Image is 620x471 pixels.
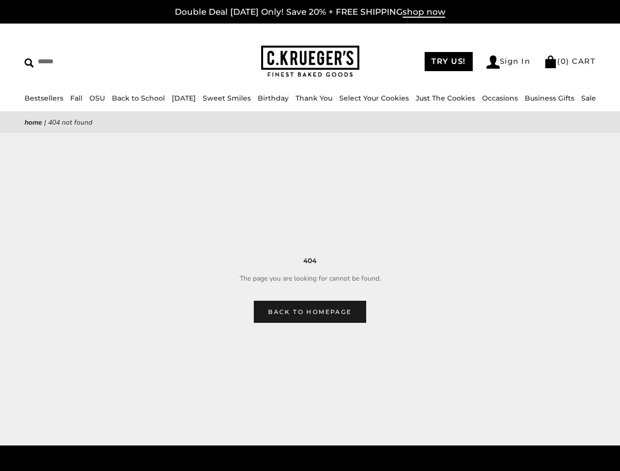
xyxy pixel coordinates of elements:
span: 404 Not Found [48,118,92,127]
img: C.KRUEGER'S [261,46,359,78]
a: Double Deal [DATE] Only! Save 20% + FREE SHIPPINGshop now [175,7,445,18]
img: Bag [544,55,557,68]
span: | [44,118,46,127]
img: Account [486,55,500,69]
a: Back to homepage [254,301,366,323]
a: (0) CART [544,56,595,66]
a: Business Gifts [525,94,574,103]
a: Occasions [482,94,518,103]
a: Just The Cookies [416,94,475,103]
a: Sign In [486,55,531,69]
a: OSU [89,94,105,103]
a: TRY US! [425,52,473,71]
input: Search [25,54,155,69]
p: The page you are looking for cannot be found. [39,273,581,284]
img: Search [25,58,34,68]
span: shop now [403,7,445,18]
a: Bestsellers [25,94,63,103]
a: Birthday [258,94,289,103]
nav: breadcrumbs [25,117,595,128]
a: Select Your Cookies [339,94,409,103]
a: Sale [581,94,596,103]
a: Home [25,118,42,127]
a: Sweet Smiles [203,94,251,103]
a: Back to School [112,94,165,103]
h3: 404 [39,256,581,266]
a: [DATE] [172,94,196,103]
a: Fall [70,94,82,103]
span: 0 [561,56,566,66]
a: Thank You [296,94,332,103]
